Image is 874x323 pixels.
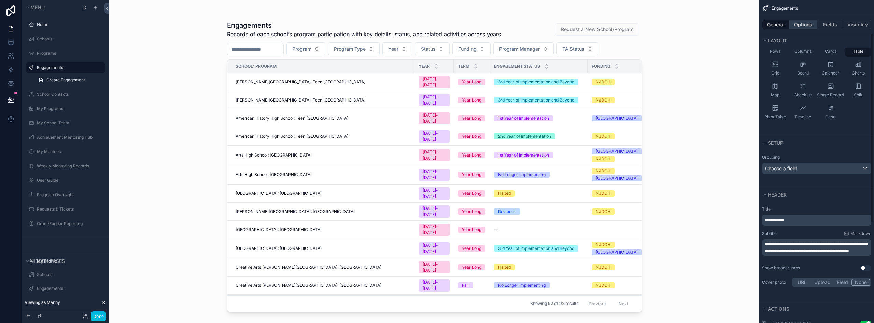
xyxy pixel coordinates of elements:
[762,265,800,271] div: Show breadcrumbs
[770,49,780,54] span: Rows
[825,114,836,120] span: Gantt
[236,64,277,69] span: School: Program
[25,3,78,12] button: Menu
[46,77,85,83] span: Create Engagement
[592,64,610,69] span: Funding
[844,20,871,29] button: Visibility
[762,36,867,45] button: Layout
[762,80,788,100] button: Map
[37,36,101,42] label: Schools
[762,231,777,237] label: Subtitle
[825,49,836,54] span: Cards
[854,92,862,98] span: Split
[37,149,101,154] label: My Mentees
[37,272,101,278] label: Schools
[817,102,844,122] button: Gantt
[811,279,834,286] button: Upload
[790,102,816,122] button: Timeline
[793,279,811,286] button: URL
[30,4,45,10] span: Menu
[853,49,863,54] span: Table
[790,20,817,29] button: Options
[772,5,798,11] span: Engagements
[37,120,101,126] label: My School Team
[768,192,787,198] span: Header
[37,192,101,198] label: Program Oversight
[37,51,101,56] label: Programs
[845,58,871,79] button: Charts
[37,221,101,226] label: Grant/Funder Reporting
[37,286,101,291] label: Engagements
[762,304,867,314] button: Actions
[762,190,867,200] button: Header
[794,114,811,120] span: Timeline
[762,280,789,285] label: Cover photo
[762,154,780,160] label: Grouping
[494,64,540,69] span: Engagement Status
[37,65,101,70] label: Engagements
[37,92,101,97] label: School Contacts
[762,215,871,226] div: scrollable content
[794,92,812,98] span: Checklist
[794,49,812,54] span: Columns
[530,301,578,307] span: Showing 92 of 92 results
[844,231,871,237] a: Markdown
[762,206,871,212] label: Title
[37,258,101,264] label: My Profile
[768,38,787,43] span: Layout
[762,102,788,122] button: Pivot Table
[765,165,797,171] span: Choose a field
[850,231,871,237] span: Markdown
[822,70,840,76] span: Calendar
[762,20,790,29] button: General
[762,138,867,148] button: Setup
[419,64,430,69] span: Year
[790,80,816,100] button: Checklist
[790,58,816,79] button: Board
[852,70,865,76] span: Charts
[25,256,102,266] button: Hidden pages
[771,70,779,76] span: Grid
[817,80,844,100] button: Single Record
[768,306,789,312] span: Actions
[37,206,101,212] label: Requests & Tickets
[845,80,871,100] button: Split
[768,140,783,146] span: Setup
[817,20,844,29] button: Fields
[771,92,779,98] span: Map
[37,163,101,169] label: Weekly Mentoring Records
[25,300,60,305] span: Viewing as Manny
[817,92,844,98] span: Single Record
[834,279,852,286] button: Field
[37,178,101,183] label: User Guide
[37,22,101,27] label: Home
[851,279,870,286] button: None
[37,106,101,111] label: My Programs
[91,311,106,321] button: Done
[762,58,788,79] button: Grid
[37,135,101,140] label: Achievement Mentoring Hub
[797,70,809,76] span: Board
[764,114,786,120] span: Pivot Table
[762,239,871,256] div: scrollable content
[762,163,871,174] button: Choose a field
[34,75,105,85] a: Create Engagement
[817,58,844,79] button: Calendar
